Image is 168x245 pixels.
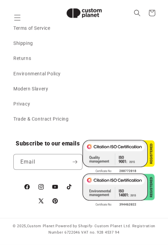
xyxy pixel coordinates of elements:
a: Privacy [13,97,155,112]
a: Shipping [13,36,155,51]
button: Subscribe [67,154,82,170]
iframe: Chat Widget [56,173,168,245]
h2: Subscribe to our emails [13,140,82,147]
a: Trade & Contract Pricing [13,112,155,127]
a: Terms of Service [13,21,155,36]
a: Powered by Shopify [56,224,93,229]
a: Modern Slavery [13,81,155,97]
summary: Menu [10,10,25,25]
img: Custom Planet [61,3,108,24]
img: ISO 9001 Certified [82,140,155,174]
a: Returns [13,51,155,66]
a: Custom Planet [27,224,55,229]
a: Environmental Policy [13,66,155,81]
summary: Search [130,6,145,20]
small: - Custom Planet Ltd. Registration Number 6722046 VAT no. 928 4537 94 [48,224,155,235]
small: © 2025, [13,224,55,229]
